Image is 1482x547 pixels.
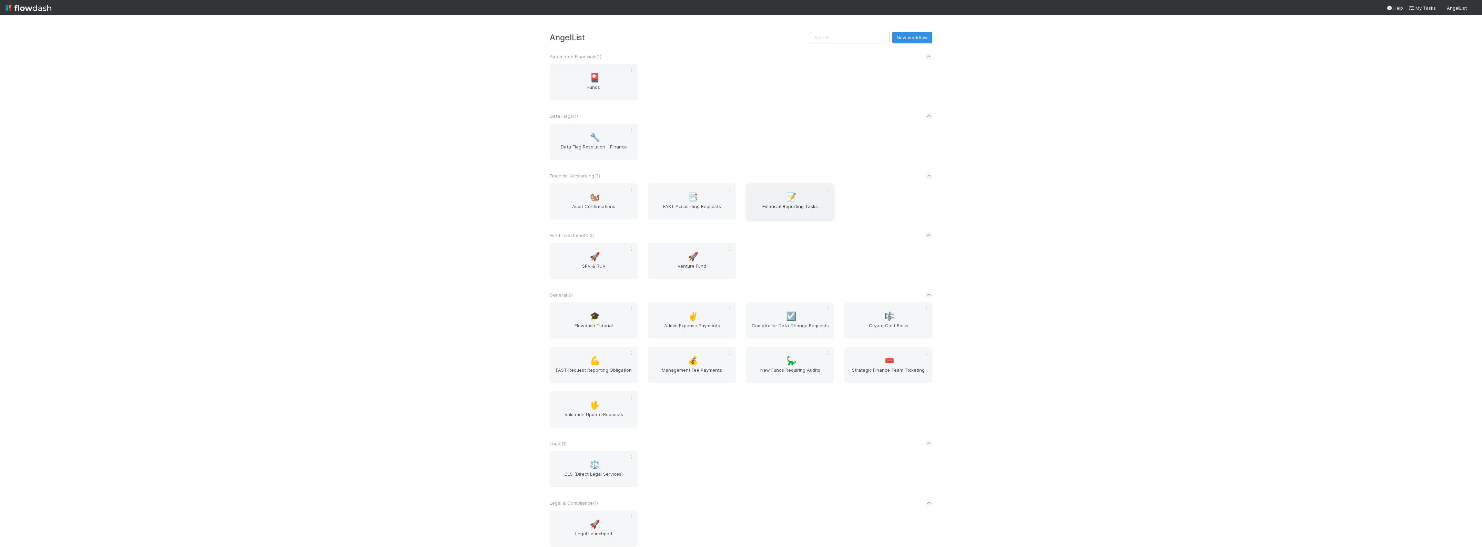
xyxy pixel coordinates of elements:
span: 🚀 [590,252,600,261]
a: 🦕New Funds Requiring Audits [746,347,834,383]
span: Financial Accounting ( 3 ) [550,173,600,178]
span: 📝 [786,193,796,202]
span: My Tasks [1409,5,1436,11]
a: ⚖️DLS (Direct Legal Services) [550,451,638,487]
span: FAST Request Reporting Obligation [552,367,635,380]
span: Flowdash Tutorial [552,322,635,336]
span: 🖖 [590,401,600,410]
span: 💪 [590,356,600,365]
div: Help [1387,4,1403,11]
span: SPV & RUV [552,262,635,276]
span: Crypto Cost Basis [847,322,930,336]
span: 🔧 [590,133,600,142]
a: 💪FAST Request Reporting Obligation [550,347,638,383]
span: 🎼 [884,312,895,321]
span: DLS (Direct Legal Services) [552,471,635,484]
span: 🎴 [590,73,600,82]
a: 📝Financial Reporting Tasks [746,183,834,219]
span: 🚀 [590,520,600,529]
span: Legal Launchpad [552,530,635,544]
span: Venture Fund [651,262,733,276]
span: Valuation Update Requests [552,411,635,425]
span: 🦕 [786,356,796,365]
span: Data Flag Resolution - Finance [552,143,635,157]
span: 🚀 [688,252,698,261]
span: Legal ( 1 ) [550,441,567,446]
a: 🎟️Strategic Finance Team Ticketing [844,347,932,383]
a: 🐿️Audit Confirmations [550,183,638,219]
a: 🚀Legal Launchpad [550,510,638,547]
span: 💰 [688,356,698,365]
span: 📑 [688,193,698,202]
span: Legal & Compliance ( 1 ) [550,500,598,506]
a: 🎴Funds [550,64,638,100]
span: Management Fee Payments [651,367,733,380]
span: ⚖️ [590,460,600,469]
input: Search... [810,32,890,43]
a: 📑FAST Accounting Requests [648,183,736,219]
span: Financial Reporting Tasks [749,203,831,217]
a: ✌️Admin Expense Payments [648,302,736,339]
button: New workflow [892,32,932,43]
span: ☑️ [786,312,796,321]
a: 🎓Flowdash Tutorial [550,302,638,339]
img: avatar_8d06466b-a936-4205-8f52-b0cc03e2a179.png [1470,5,1476,12]
span: New Funds Requiring Audits [749,367,831,380]
span: Automated Financials ( 1 ) [550,54,601,59]
a: 🖖Valuation Update Requests [550,391,638,427]
span: Admin Expense Payments [651,322,733,336]
a: 🚀Venture Fund [648,243,736,279]
span: FAST Accounting Requests [651,203,733,217]
a: 🔧Data Flag Resolution - Finance [550,124,638,160]
span: 🎟️ [884,356,895,365]
span: Data Flags ( 1 ) [550,113,578,119]
a: 🚀SPV & RUV [550,243,638,279]
a: 💰Management Fee Payments [648,347,736,383]
span: Audit Confirmations [552,203,635,217]
a: My Tasks [1409,4,1436,11]
a: ☑️Comptroller Data Change Requests [746,302,834,339]
span: AngelList [1447,5,1467,11]
span: Fund Investments ( 2 ) [550,233,594,238]
a: 🎼Crypto Cost Basis [844,302,932,339]
img: logo-inverted-e16ddd16eac7371096b0.svg [6,2,51,14]
span: Strategic Finance Team Ticketing [847,367,930,380]
span: Comptroller Data Change Requests [749,322,831,336]
span: 🐿️ [590,193,600,202]
span: General ( 9 ) [550,292,573,298]
span: 🎓 [590,312,600,321]
span: Funds [552,84,635,97]
h3: AngelList [550,33,810,42]
span: ✌️ [688,312,698,321]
